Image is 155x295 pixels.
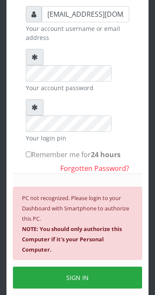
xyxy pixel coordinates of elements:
small: Your account username or email address [26,24,129,42]
small: Your account password [26,83,129,92]
b: 24 hours [91,150,121,159]
small: PC not recognized. Please login to your Dashboard with Smartphone to authorize this PC. [22,194,129,253]
input: Remember me for24 hours [26,152,31,157]
a: Forgotten Password? [60,164,129,173]
label: Remember me for [26,149,121,160]
small: Your login pin [26,134,129,143]
b: NOTE: You should only authorize this Computer if it's your Personal Computer. [22,225,122,253]
button: SIGN IN [13,267,142,289]
input: Username or email address [42,6,129,22]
